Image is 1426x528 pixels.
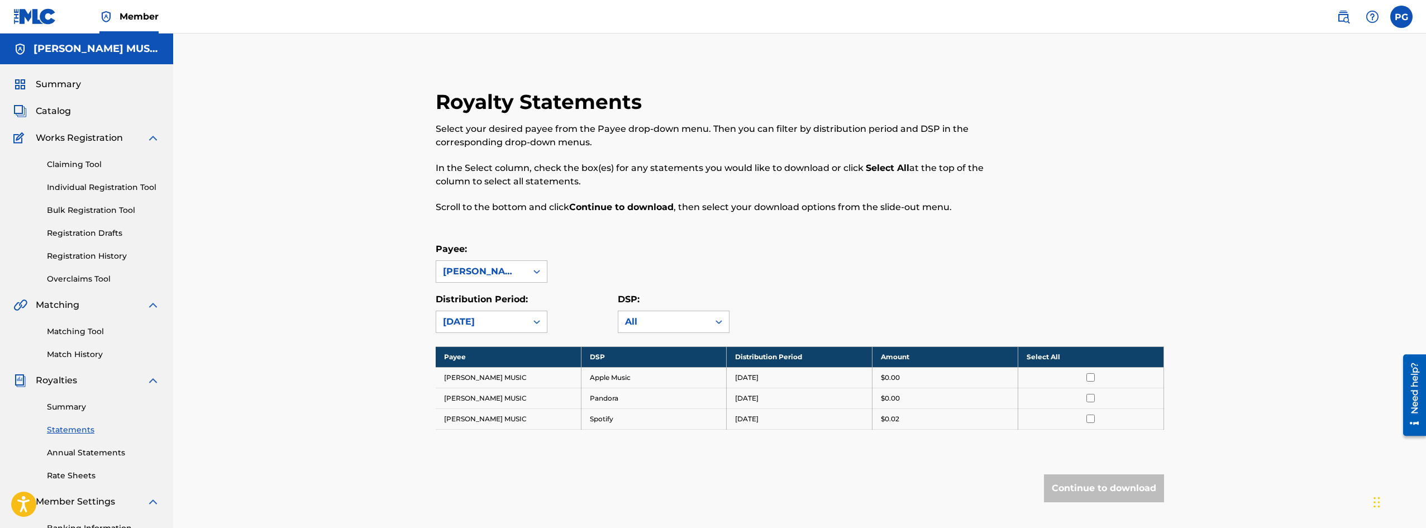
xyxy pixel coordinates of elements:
[120,10,159,23] span: Member
[1337,10,1350,23] img: search
[581,408,727,429] td: Spotify
[47,349,160,360] a: Match History
[1332,6,1355,28] a: Public Search
[1373,486,1380,519] div: Drag
[436,89,647,115] h2: Royalty Statements
[625,315,702,329] div: All
[47,227,160,239] a: Registration Drafts
[436,201,996,214] p: Scroll to the bottom and click , then select your download options from the slide-out menu.
[13,374,27,387] img: Royalties
[13,78,81,91] a: SummarySummary
[872,346,1018,367] th: Amount
[13,104,71,118] a: CatalogCatalog
[47,273,160,285] a: Overclaims Tool
[47,401,160,413] a: Summary
[581,388,727,408] td: Pandora
[13,298,27,312] img: Matching
[36,131,123,145] span: Works Registration
[443,315,520,329] div: [DATE]
[581,346,727,367] th: DSP
[436,244,467,254] label: Payee:
[436,122,996,149] p: Select your desired payee from the Payee drop-down menu. Then you can filter by distribution peri...
[47,159,160,170] a: Claiming Tool
[13,42,27,56] img: Accounts
[443,265,520,278] div: [PERSON_NAME] MUSIC
[1361,6,1384,28] div: Help
[146,495,160,508] img: expand
[146,131,160,145] img: expand
[13,78,27,91] img: Summary
[881,414,899,424] p: $0.02
[13,495,27,508] img: Member Settings
[36,495,115,508] span: Member Settings
[436,294,528,305] label: Distribution Period:
[47,424,160,436] a: Statements
[13,8,56,25] img: MLC Logo
[47,470,160,482] a: Rate Sheets
[47,326,160,337] a: Matching Tool
[436,408,581,429] td: [PERSON_NAME] MUSIC
[866,163,909,173] strong: Select All
[36,374,77,387] span: Royalties
[436,388,581,408] td: [PERSON_NAME] MUSIC
[881,393,900,403] p: $0.00
[727,388,872,408] td: [DATE]
[436,161,996,188] p: In the Select column, check the box(es) for any statements you would like to download or click at...
[569,202,674,212] strong: Continue to download
[13,104,27,118] img: Catalog
[47,447,160,459] a: Annual Statements
[1366,10,1379,23] img: help
[727,367,872,388] td: [DATE]
[47,182,160,193] a: Individual Registration Tool
[47,250,160,262] a: Registration History
[1390,6,1413,28] div: User Menu
[99,10,113,23] img: Top Rightsholder
[727,408,872,429] td: [DATE]
[34,42,160,55] h5: PIETRO GIRARDI MUSIC
[36,298,79,312] span: Matching
[36,78,81,91] span: Summary
[146,374,160,387] img: expand
[436,367,581,388] td: [PERSON_NAME] MUSIC
[1018,346,1163,367] th: Select All
[36,104,71,118] span: Catalog
[581,367,727,388] td: Apple Music
[1370,474,1426,528] iframe: Chat Widget
[436,346,581,367] th: Payee
[146,298,160,312] img: expand
[727,346,872,367] th: Distribution Period
[47,204,160,216] a: Bulk Registration Tool
[881,373,900,383] p: $0.00
[1395,350,1426,440] iframe: Resource Center
[13,131,28,145] img: Works Registration
[618,294,640,305] label: DSP:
